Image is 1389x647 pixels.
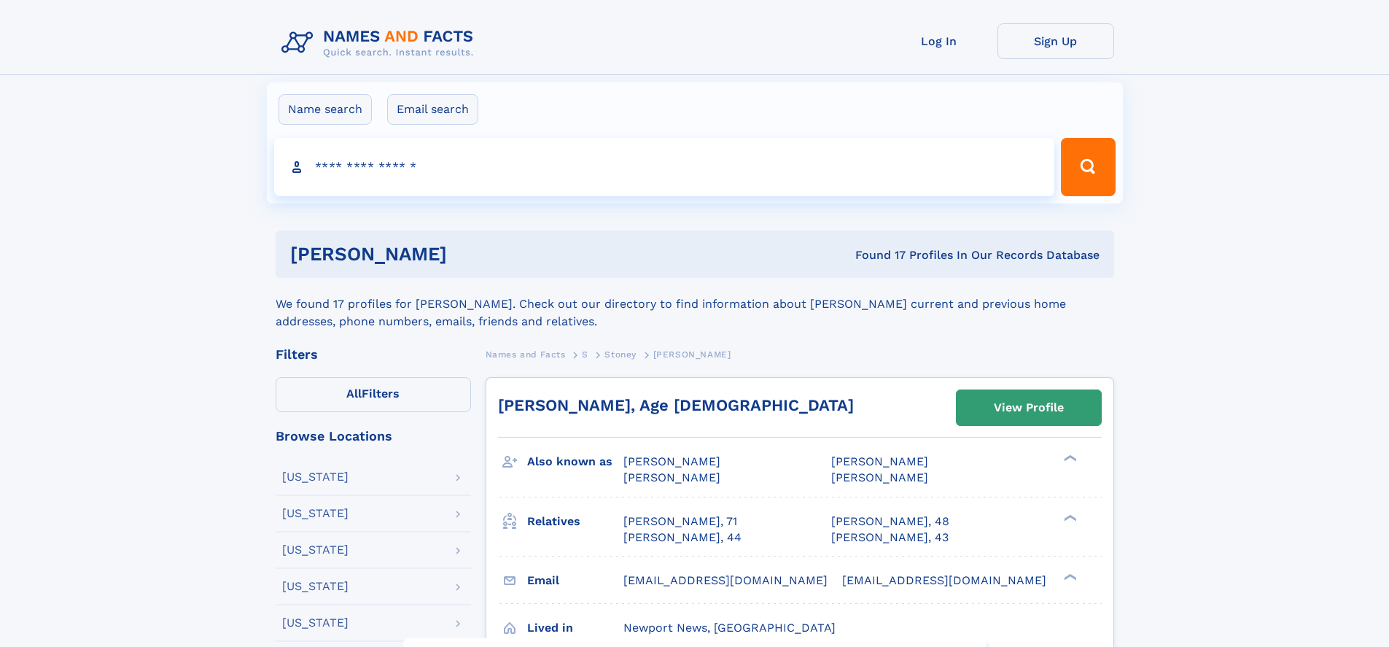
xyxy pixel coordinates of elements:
[842,573,1046,587] span: [EMAIL_ADDRESS][DOMAIN_NAME]
[282,617,349,629] div: [US_STATE]
[582,345,588,363] a: S
[1061,138,1115,196] button: Search Button
[486,345,566,363] a: Names and Facts
[498,396,854,414] a: [PERSON_NAME], Age [DEMOGRAPHIC_DATA]
[623,530,742,546] a: [PERSON_NAME], 44
[623,621,836,635] span: Newport News, [GEOGRAPHIC_DATA]
[651,247,1100,263] div: Found 17 Profiles In Our Records Database
[387,94,478,125] label: Email search
[623,454,720,468] span: [PERSON_NAME]
[997,23,1114,59] a: Sign Up
[1060,513,1078,522] div: ❯
[527,509,623,534] h3: Relatives
[276,23,486,63] img: Logo Names and Facts
[881,23,997,59] a: Log In
[527,616,623,640] h3: Lived in
[282,581,349,592] div: [US_STATE]
[276,430,471,443] div: Browse Locations
[1060,454,1078,463] div: ❯
[623,573,828,587] span: [EMAIL_ADDRESS][DOMAIN_NAME]
[282,508,349,519] div: [US_STATE]
[653,349,731,360] span: [PERSON_NAME]
[527,449,623,474] h3: Also known as
[604,345,637,363] a: Stoney
[279,94,372,125] label: Name search
[582,349,588,360] span: S
[290,245,651,263] h1: [PERSON_NAME]
[1060,572,1078,581] div: ❯
[282,544,349,556] div: [US_STATE]
[831,514,949,530] a: [PERSON_NAME], 48
[831,530,949,546] a: [PERSON_NAME], 43
[276,377,471,412] label: Filters
[957,390,1101,425] a: View Profile
[276,278,1114,330] div: We found 17 profiles for [PERSON_NAME]. Check out our directory to find information about [PERSON...
[527,568,623,593] h3: Email
[274,138,1055,196] input: search input
[623,514,737,530] a: [PERSON_NAME], 71
[282,471,349,483] div: [US_STATE]
[276,348,471,361] div: Filters
[831,454,928,468] span: [PERSON_NAME]
[623,470,720,484] span: [PERSON_NAME]
[604,349,637,360] span: Stoney
[994,391,1064,425] div: View Profile
[346,387,362,400] span: All
[831,470,928,484] span: [PERSON_NAME]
